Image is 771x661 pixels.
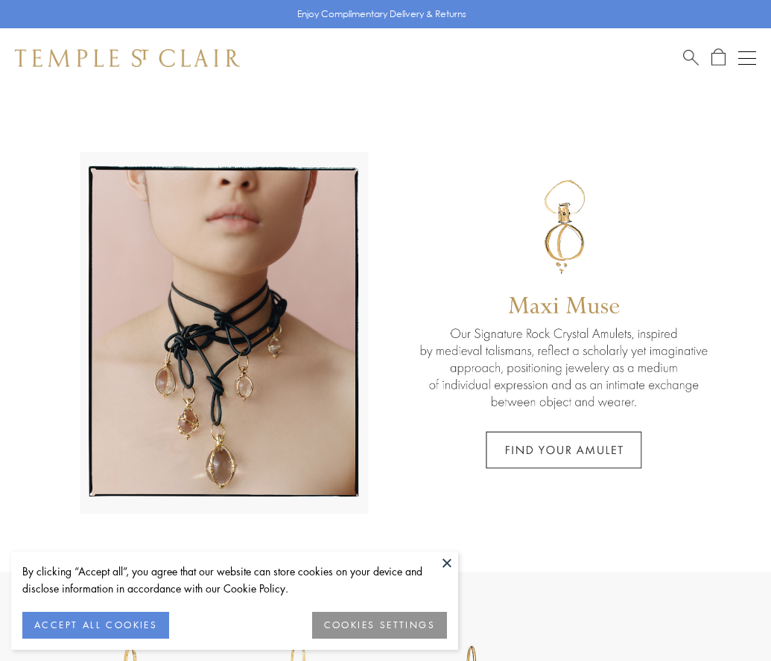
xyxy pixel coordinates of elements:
div: By clicking “Accept all”, you agree that our website can store cookies on your device and disclos... [22,563,447,597]
button: Open navigation [738,49,756,67]
a: Search [683,48,699,67]
p: Enjoy Complimentary Delivery & Returns [297,7,466,22]
button: ACCEPT ALL COOKIES [22,612,169,639]
a: Open Shopping Bag [711,48,726,67]
button: COOKIES SETTINGS [312,612,447,639]
img: Temple St. Clair [15,49,240,67]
